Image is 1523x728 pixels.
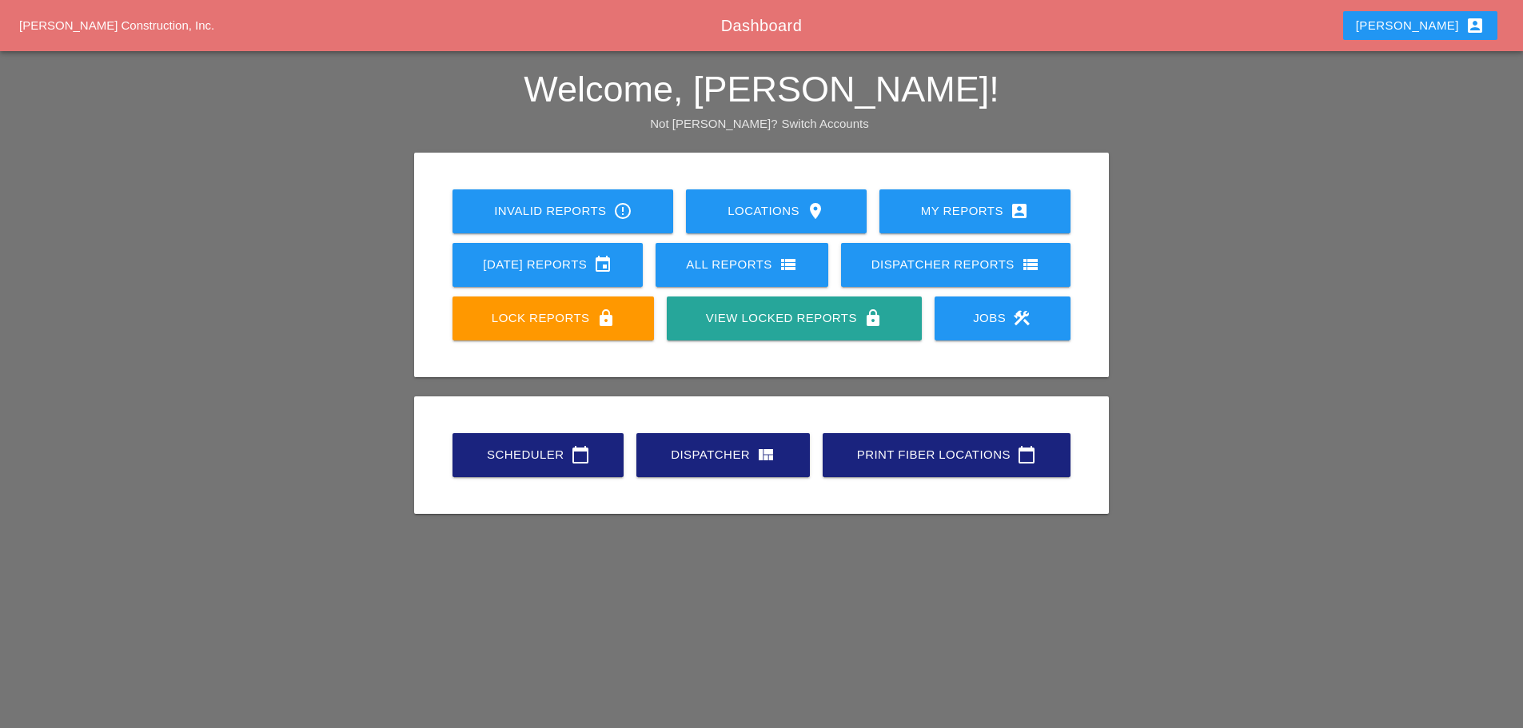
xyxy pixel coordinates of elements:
[823,433,1070,477] a: Print Fiber Locations
[1012,308,1031,328] i: construction
[721,17,802,34] span: Dashboard
[756,445,775,464] i: view_quilt
[1356,16,1485,35] div: [PERSON_NAME]
[692,308,895,328] div: View Locked Reports
[779,255,798,274] i: view_list
[841,243,1070,287] a: Dispatcher Reports
[1017,445,1036,464] i: calendar_today
[1343,11,1497,40] button: [PERSON_NAME]
[905,201,1045,221] div: My Reports
[478,201,648,221] div: Invalid Reports
[712,201,840,221] div: Locations
[650,117,777,130] span: Not [PERSON_NAME]?
[867,255,1045,274] div: Dispatcher Reports
[782,117,869,130] a: Switch Accounts
[662,445,784,464] div: Dispatcher
[848,445,1045,464] div: Print Fiber Locations
[453,243,643,287] a: [DATE] Reports
[656,243,828,287] a: All Reports
[863,308,883,328] i: lock
[806,201,825,221] i: location_on
[478,445,598,464] div: Scheduler
[478,308,628,328] div: Lock Reports
[1465,16,1485,35] i: account_box
[686,189,866,233] a: Locations
[667,296,921,340] a: View Locked Reports
[453,296,654,340] a: Lock Reports
[1021,255,1040,274] i: view_list
[681,255,803,274] div: All Reports
[596,308,616,328] i: lock
[453,433,624,477] a: Scheduler
[593,255,612,274] i: event
[960,308,1045,328] div: Jobs
[1010,201,1029,221] i: account_box
[453,189,673,233] a: Invalid Reports
[613,201,632,221] i: error_outline
[636,433,810,477] a: Dispatcher
[935,296,1070,340] a: Jobs
[478,255,617,274] div: [DATE] Reports
[879,189,1070,233] a: My Reports
[19,18,214,32] a: [PERSON_NAME] Construction, Inc.
[571,445,590,464] i: calendar_today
